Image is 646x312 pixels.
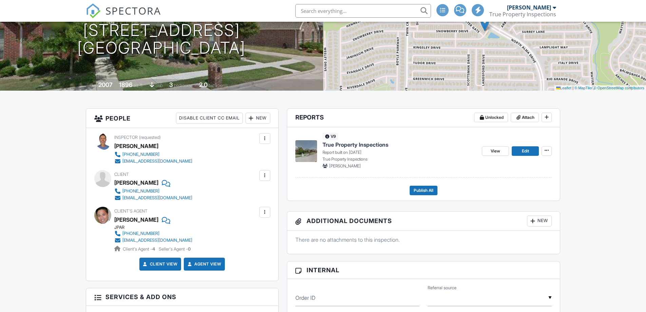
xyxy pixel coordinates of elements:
div: [EMAIL_ADDRESS][DOMAIN_NAME] [122,159,192,164]
a: [PHONE_NUMBER] [114,188,192,195]
span: slab [155,83,163,88]
a: Agent View [186,261,221,268]
a: [PHONE_NUMBER] [114,151,192,158]
h3: Additional Documents [287,212,560,231]
a: © OpenStreetMap contributors [594,86,644,90]
span: Client's Agent [114,208,148,214]
a: [EMAIL_ADDRESS][DOMAIN_NAME] [114,237,192,244]
a: [PHONE_NUMBER] [114,230,192,237]
span: bedrooms [174,83,193,88]
div: 1896 [119,81,133,88]
div: [PERSON_NAME] [114,178,158,188]
a: Client View [142,261,178,268]
img: Marker [481,17,489,31]
span: Client's Agent - [123,246,156,252]
span: | [572,86,573,90]
label: Referral source [428,285,456,291]
div: New [246,113,270,124]
span: (requested) [139,135,161,140]
h3: People [86,109,278,128]
div: [EMAIL_ADDRESS][DOMAIN_NAME] [122,195,192,201]
label: Order ID [295,294,315,301]
span: sq. ft. [134,83,143,88]
div: [PHONE_NUMBER] [122,231,159,236]
div: 2007 [98,81,113,88]
strong: 4 [152,246,155,252]
a: Leaflet [556,86,571,90]
div: [PHONE_NUMBER] [122,188,159,194]
span: Client [114,172,129,177]
a: [EMAIL_ADDRESS][DOMAIN_NAME] [114,195,192,201]
h3: Services & Add ons [86,288,278,306]
a: © MapTiler [574,86,593,90]
div: [PERSON_NAME] [114,141,158,151]
span: Inspector [114,135,138,140]
div: 2.0 [199,81,208,88]
div: True Property Inspections [489,11,556,18]
p: There are no attachments to this inspection. [295,236,552,243]
span: SPECTORA [105,3,161,18]
a: [EMAIL_ADDRESS][DOMAIN_NAME] [114,158,192,165]
span: Built [90,83,97,88]
div: 3 [169,81,173,88]
span: bathrooms [209,83,228,88]
strong: 0 [188,246,191,252]
h3: Internal [287,261,560,279]
div: Disable Client CC Email [176,113,243,124]
div: JPAR [114,225,198,230]
input: Search everything... [295,4,431,18]
img: The Best Home Inspection Software - Spectora [86,3,101,18]
div: [PHONE_NUMBER] [122,152,159,157]
div: [EMAIL_ADDRESS][DOMAIN_NAME] [122,238,192,243]
h1: [STREET_ADDRESS] [GEOGRAPHIC_DATA] [77,21,246,57]
div: [PERSON_NAME] [507,4,551,11]
span: Seller's Agent - [159,246,191,252]
div: New [527,216,552,226]
a: [PERSON_NAME] [114,215,158,225]
a: SPECTORA [86,9,161,23]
